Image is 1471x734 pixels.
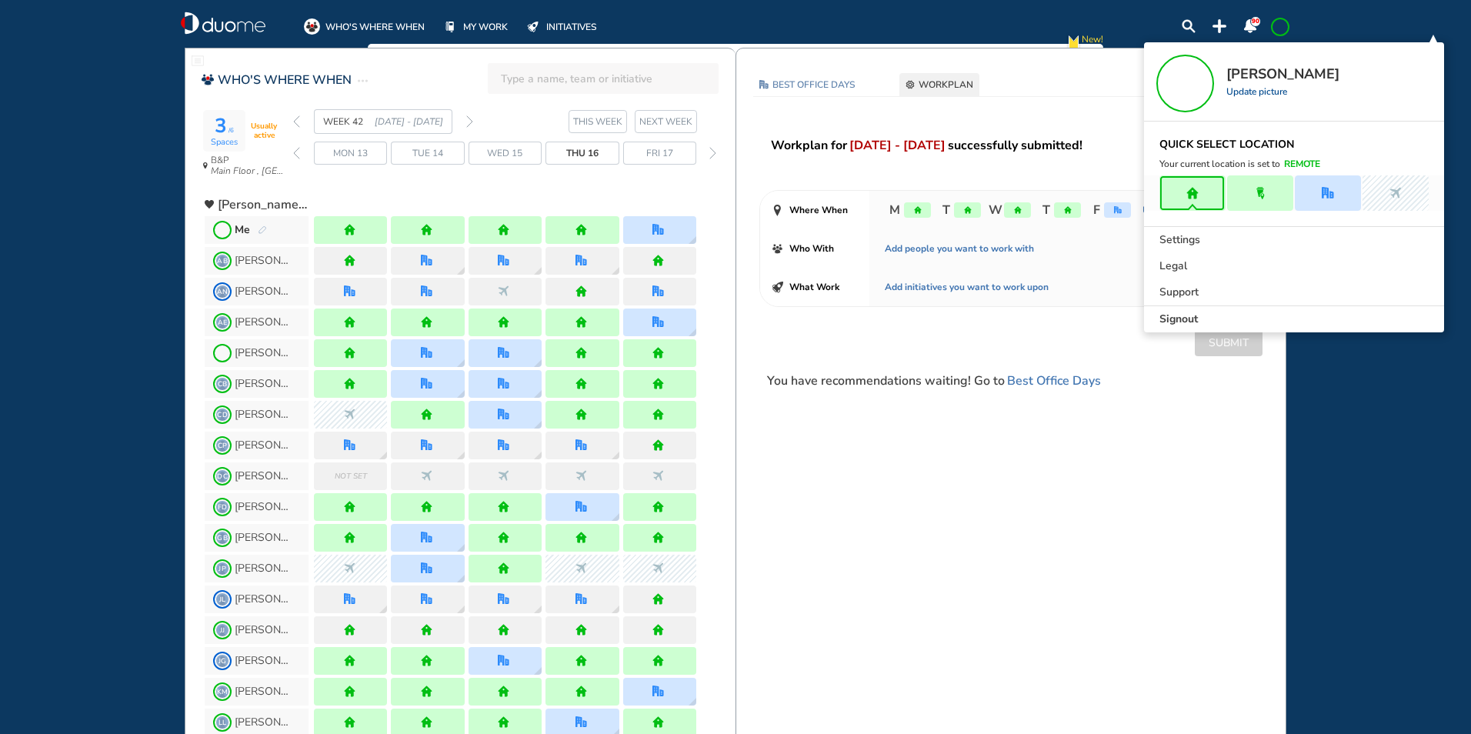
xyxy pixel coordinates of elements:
span: Settings [1159,232,1200,248]
span: [PERSON_NAME] [235,532,292,544]
div: mywork-off [442,18,458,35]
img: whoswherewhen-red-on.68b911c1.svg [201,73,214,86]
div: nonworking [652,470,664,482]
img: office.a375675b.svg [498,378,509,389]
img: home.de338a94.svg [575,285,587,297]
img: home.de338a94.svg [652,347,664,359]
img: grid-tooltip.ec663082.svg [689,236,696,244]
div: day Tue [391,142,464,165]
div: location dialog [457,359,465,367]
span: Tue 14 [412,145,443,161]
img: grid-tooltip.ec663082.svg [534,359,542,367]
img: office.a375675b.svg [421,378,432,389]
div: people-404040 [772,243,783,255]
span: Workplan for [771,136,847,155]
span: capacity-text [245,122,282,140]
img: grid-tooltip.ec663082.svg [612,452,619,459]
div: home [575,224,587,235]
div: office [575,255,587,266]
span: [PERSON_NAME] [235,409,292,421]
div: home [421,316,432,328]
span: Best Office Days [1007,372,1101,390]
img: grid-tooltip.ec663082.svg [534,390,542,398]
img: home.de338a94.svg [421,224,432,235]
div: whoswherewhen-red-on [201,73,214,86]
img: thin-left-arrow-grey.f0cbfd8f.svg [293,115,300,128]
img: thin-right-arrow-grey.874f3e01.svg [709,147,716,159]
div: location dialog [457,452,465,459]
img: office.a375675b.svg [1114,206,1122,214]
img: mywork-off.f8bf6c09.svg [445,22,455,32]
img: nonworking.b46b09a6.svg [421,470,432,482]
div: home [652,347,664,359]
img: home.de338a94.svg [652,501,664,512]
img: office.a375675b.svg [498,255,509,266]
i: Main Floor , [GEOGRAPHIC_DATA] [211,166,286,177]
span: CB [216,378,228,390]
span: Not set [335,469,367,484]
img: office.a375675b.svg [421,347,432,359]
div: notification-panel-on [1243,19,1257,33]
div: location dialog [457,606,465,613]
img: home.de338a94.svg [575,316,587,328]
div: location dialog [534,667,542,675]
img: fullwidthpage.7645317a.svg [192,55,204,67]
span: collapse team [218,197,309,212]
img: grid-tooltip.ec663082.svg [612,267,619,275]
img: plus-topbar.b126d2c6.svg [1212,19,1226,33]
div: home [575,316,587,328]
div: home [652,409,664,420]
img: location-pin-black.d683928f.svg [203,162,208,169]
span: GB [216,532,228,544]
img: home.de338a94.svg [344,255,355,266]
span: THIS WEEK [573,114,622,129]
img: home.de338a94.svg [498,501,509,512]
div: location dialog [457,575,465,582]
img: grid-tooltip.ec663082.svg [457,359,465,367]
div: office [652,285,664,297]
div: home [421,409,432,420]
div: location dialog [689,236,696,244]
div: day navigation [293,142,720,165]
div: location dialog [689,698,696,706]
span: Where When [789,202,848,218]
div: plus-topbar [1212,19,1226,33]
img: office.a375675b.svg [575,501,587,512]
span: W [989,201,1000,219]
div: nonworking [421,470,432,482]
div: location dialog [612,606,619,613]
span: MY WORK [463,19,508,35]
div: task-ellipse [358,72,368,90]
span: Wed 15 [487,145,522,161]
span: Mon 13 [333,145,368,161]
img: whoswherewhen-on.f71bec3a.svg [304,18,320,35]
img: initiatives-off.b77ef7b9.svg [527,22,539,32]
div: location dialog [379,606,387,613]
div: office [498,347,509,359]
img: nonworking.b46b09a6.svg [498,470,509,482]
div: location dialog [612,452,619,459]
div: nonworking [1389,187,1402,199]
img: home.de338a94.svg [964,206,972,214]
span: [DATE] - [DATE] [375,114,443,129]
img: task-ellipse.fef7074b.svg [358,72,368,90]
a: duome-logo-whitelogologo-notext [181,12,265,35]
img: grid-tooltip.ec663082.svg [457,452,465,459]
img: home.de338a94.svg [344,316,355,328]
div: back week [293,115,300,128]
img: office.a375675b.svg [498,439,509,451]
img: grid-tooltip.ec663082.svg [534,267,542,275]
img: home.de338a94.svg [498,224,509,235]
div: location dialog [534,606,542,613]
span: Me [235,222,250,238]
img: office.a375675b.svg [1322,187,1334,199]
span: B&P [211,155,228,166]
span: [PERSON_NAME] [1226,66,1429,82]
span: WEEK 42 [323,114,375,129]
span: New! [1082,32,1103,55]
img: office.a375675b.svg [575,255,587,266]
div: office-6184ad [759,80,769,89]
span: Support [1159,285,1199,300]
div: home [344,224,355,235]
img: home.de338a94.svg [1014,206,1022,214]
